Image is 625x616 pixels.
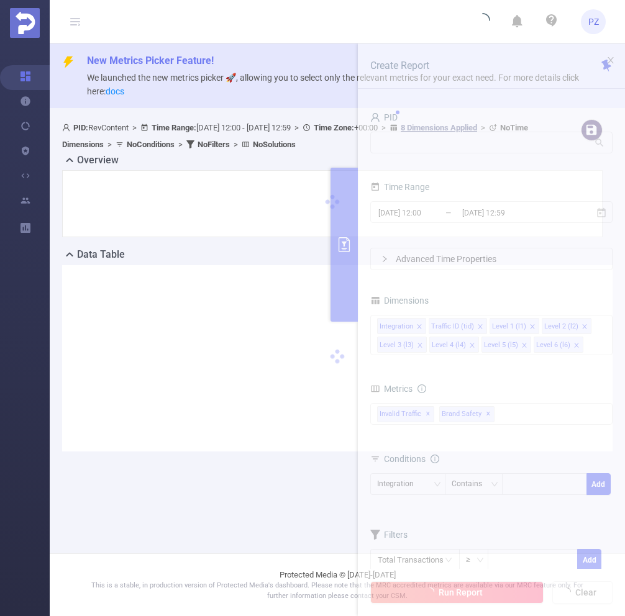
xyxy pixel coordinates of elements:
p: This is a stable, in production version of Protected Media's dashboard. Please note that the MRC ... [81,581,594,601]
button: icon: close [606,53,615,67]
b: No Conditions [127,140,175,149]
i: icon: thunderbolt [62,56,75,68]
span: RevContent [DATE] 12:00 - [DATE] 12:59 +00:00 [62,123,528,149]
b: No Solutions [253,140,296,149]
img: Protected Media [10,8,40,38]
span: > [291,123,303,132]
span: New Metrics Picker Feature! [87,55,214,66]
i: icon: user [62,124,73,132]
span: PZ [588,9,599,34]
i: icon: loading [475,13,490,30]
span: > [378,123,390,132]
a: docs [106,86,124,96]
span: > [104,140,116,149]
i: icon: close [606,56,615,65]
span: > [230,140,242,149]
span: We launched the new metrics picker 🚀, allowing you to select only the relevant metrics for your e... [87,73,579,96]
u: 8 Dimensions Applied [401,123,477,132]
b: Time Range: [152,123,196,132]
b: PID: [73,123,88,132]
span: > [477,123,489,132]
h2: Overview [77,153,119,168]
span: > [129,123,140,132]
span: > [175,140,186,149]
b: No Filters [198,140,230,149]
h2: Data Table [77,247,125,262]
b: Time Zone: [314,123,354,132]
